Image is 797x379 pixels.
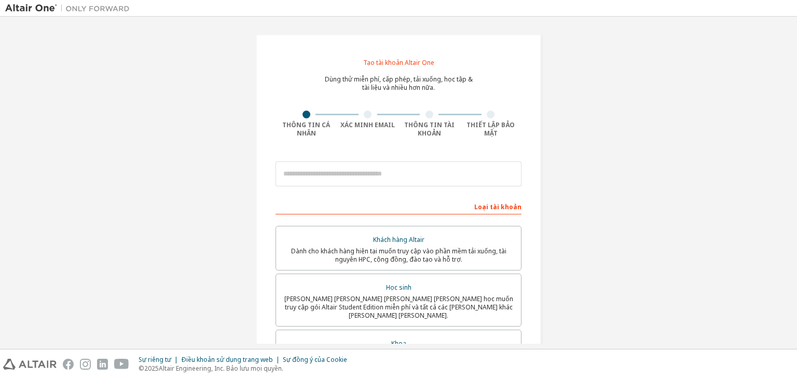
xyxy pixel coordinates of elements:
img: Altair One [5,3,135,13]
font: Điều khoản sử dụng trang web [181,355,273,364]
img: youtube.svg [114,359,129,370]
font: Loại tài khoản [474,202,521,211]
font: Tạo tài khoản Altair One [363,58,434,67]
font: © [139,364,144,373]
font: Altair Engineering, Inc. Bảo lưu mọi quyền. [159,364,283,373]
font: [PERSON_NAME] [PERSON_NAME] [PERSON_NAME] [PERSON_NAME] học muốn truy cập gói Altair Student Edit... [284,294,513,320]
font: Sự riêng tư [139,355,171,364]
font: Khách hàng Altair [373,235,424,244]
img: facebook.svg [63,359,74,370]
font: tài liệu và nhiều hơn nữa. [362,83,435,92]
font: Khoa [391,339,406,348]
font: 2025 [144,364,159,373]
img: linkedin.svg [97,359,108,370]
font: Dùng thử miễn phí, cấp phép, tải xuống, học tập & [325,75,473,84]
img: instagram.svg [80,359,91,370]
font: Thông tin cá nhân [282,120,330,138]
font: Học sinh [386,283,411,292]
font: Sự đồng ý của Cookie [283,355,347,364]
font: Thông tin tài khoản [404,120,455,138]
img: altair_logo.svg [3,359,57,370]
font: Thiết lập bảo mật [466,120,515,138]
font: Dành cho khách hàng hiện tại muốn truy cập vào phần mềm tải xuống, tài nguyên HPC, cộng đồng, đào... [291,247,506,264]
font: Xác minh Email [340,120,395,129]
